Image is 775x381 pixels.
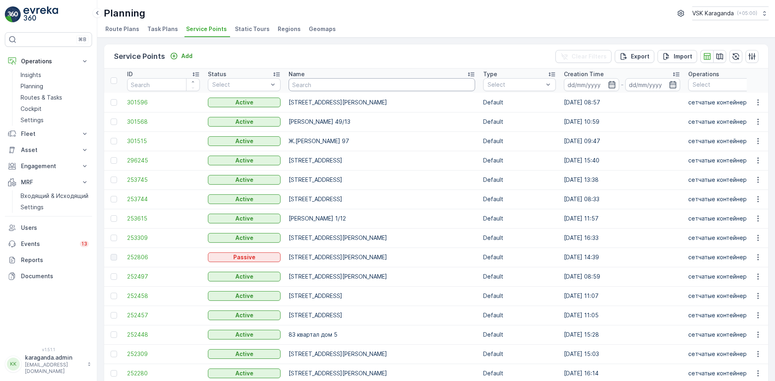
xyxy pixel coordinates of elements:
[235,273,253,281] p: Active
[21,192,88,200] p: Входящий & Исходящий
[289,311,475,319] p: [STREET_ADDRESS]
[111,293,117,299] div: Toggle Row Selected
[127,331,200,339] span: 252448
[625,78,681,91] input: dd/mm/yyyy
[21,178,76,186] p: MRF
[483,195,556,203] p: Default
[235,369,253,377] p: Active
[674,52,692,60] p: Import
[208,369,281,378] button: Active
[560,170,684,189] td: [DATE] 13:38
[278,25,301,33] span: Regions
[21,116,44,124] p: Settings
[104,7,145,20] p: Planning
[111,157,117,164] div: Toggle Row Selected
[560,131,684,151] td: [DATE] 09:47
[692,9,734,17] p: VSK Karaganda
[483,137,556,145] p: Default
[127,78,200,91] input: Search
[111,235,117,241] div: Toggle Row Selected
[572,52,607,60] p: Clear Filters
[289,350,475,358] p: [STREET_ADDRESS][PERSON_NAME]
[564,70,604,78] p: Creation Time
[111,99,117,106] div: Toggle Row Selected
[5,354,92,375] button: KKkaraganda.admin[EMAIL_ADDRESS][DOMAIN_NAME]
[208,330,281,339] button: Active
[17,115,92,126] a: Settings
[235,214,253,223] p: Active
[208,175,281,185] button: Active
[208,98,281,107] button: Active
[21,162,76,170] p: Engagement
[483,70,497,78] p: Type
[5,252,92,268] a: Reports
[208,291,281,301] button: Active
[127,137,200,145] span: 301515
[289,78,475,91] input: Search
[483,331,556,339] p: Default
[688,273,761,281] p: сетчатыe контейнера
[692,6,769,20] button: VSK Karaganda(+05:00)
[289,369,475,377] p: [STREET_ADDRESS][PERSON_NAME]
[111,177,117,183] div: Toggle Row Selected
[688,292,761,300] p: сетчатыe контейнера
[111,119,117,125] div: Toggle Row Selected
[127,176,200,184] span: 253745
[181,52,193,60] p: Add
[615,50,654,63] button: Export
[208,136,281,146] button: Active
[127,234,200,242] a: 253309
[23,6,58,23] img: logo_light-DOdMpM7g.png
[127,369,200,377] a: 252280
[688,70,719,78] p: Operations
[289,137,475,145] p: Ж.[PERSON_NAME] 97
[208,252,281,262] button: Passive
[17,202,92,213] a: Settings
[5,142,92,158] button: Asset
[111,215,117,222] div: Toggle Row Selected
[289,234,475,242] p: [STREET_ADDRESS][PERSON_NAME]
[127,70,133,78] p: ID
[21,71,41,79] p: Insights
[235,118,253,126] p: Active
[111,331,117,338] div: Toggle Row Selected
[127,98,200,106] span: 301596
[737,10,757,17] p: ( +05:00 )
[235,98,253,106] p: Active
[127,311,200,319] a: 252457
[21,82,43,90] p: Planning
[235,311,253,319] p: Active
[235,331,253,339] p: Active
[167,51,196,61] button: Add
[560,228,684,248] td: [DATE] 16:33
[235,292,253,300] p: Active
[127,273,200,281] a: 252497
[5,236,92,252] a: Events13
[111,351,117,357] div: Toggle Row Selected
[21,272,89,280] p: Documents
[289,118,475,126] p: [PERSON_NAME] 49/13
[127,195,200,203] a: 253744
[688,98,761,106] p: сетчатыe контейнера
[658,50,697,63] button: Import
[688,350,761,358] p: сетчатыe контейнера
[127,156,200,164] a: 296245
[560,267,684,286] td: [DATE] 08:59
[289,195,475,203] p: [STREET_ADDRESS]
[21,57,76,65] p: Operations
[560,286,684,306] td: [DATE] 11:07
[483,350,556,358] p: Default
[186,25,227,33] span: Service Points
[25,354,83,362] p: karaganda.admin
[212,81,268,89] p: Select
[127,350,200,358] span: 252309
[208,194,281,204] button: Active
[688,214,761,223] p: сетчатыe контейнера
[5,158,92,174] button: Engagement
[127,214,200,223] span: 253615
[560,325,684,344] td: [DATE] 15:28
